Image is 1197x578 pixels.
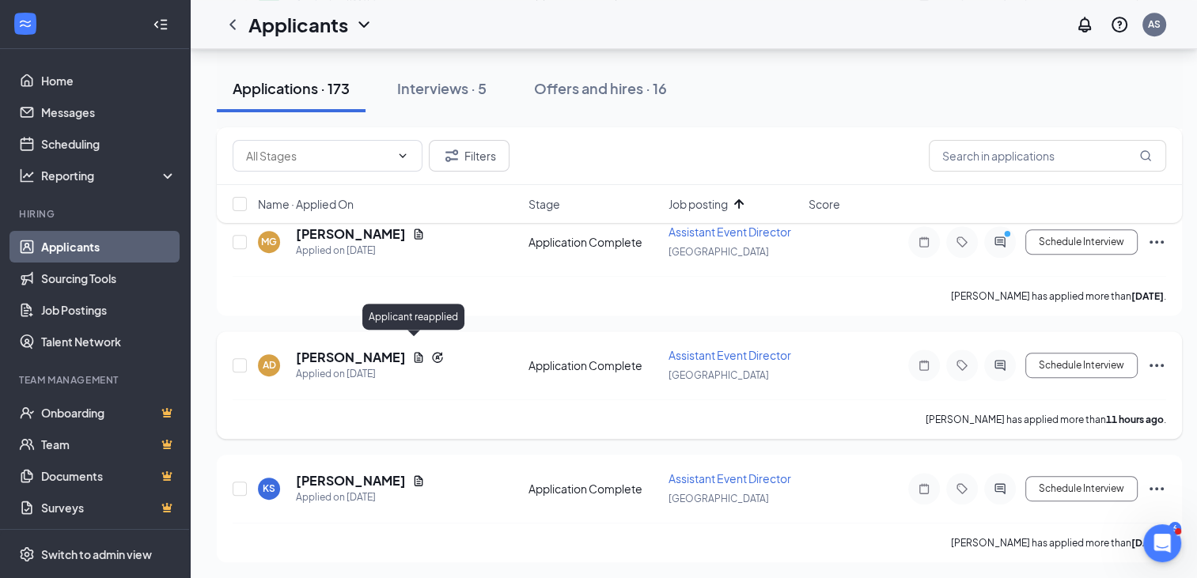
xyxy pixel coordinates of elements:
[809,196,840,212] span: Score
[915,482,934,495] svg: Note
[1025,353,1138,378] button: Schedule Interview
[528,357,659,373] div: Application Complete
[19,546,35,562] svg: Settings
[41,96,176,128] a: Messages
[534,78,667,98] div: Offers and hires · 16
[669,471,791,485] span: Assistant Event Director
[669,369,769,381] span: [GEOGRAPHIC_DATA]
[397,78,487,98] div: Interviews · 5
[296,472,406,489] h5: [PERSON_NAME]
[246,147,390,164] input: All Stages
[1147,232,1166,251] svg: Ellipses
[528,196,560,212] span: Stage
[41,326,176,357] a: Talent Network
[41,231,176,263] a: Applicants
[1147,479,1166,498] svg: Ellipses
[929,140,1166,172] input: Search in applications
[1075,15,1094,34] svg: Notifications
[926,413,1166,426] p: [PERSON_NAME] has applied more than .
[19,168,35,183] svg: Analysis
[19,207,173,221] div: Hiring
[1025,476,1138,501] button: Schedule Interview
[953,236,972,248] svg: Tag
[991,359,1009,372] svg: ActiveChat
[669,196,728,212] span: Job posting
[528,234,659,250] div: Application Complete
[19,373,173,387] div: Team Management
[296,243,425,259] div: Applied on [DATE]
[41,65,176,96] a: Home
[41,429,176,460] a: TeamCrown
[1147,356,1166,375] svg: Ellipses
[1106,414,1164,425] b: 11 hours ago
[153,17,169,32] svg: Collapse
[951,289,1166,303] p: [PERSON_NAME] has applied more than .
[429,140,509,172] button: Filter Filters
[729,195,748,213] svg: ArrowUp
[17,16,33,32] svg: WorkstreamLogo
[41,546,152,562] div: Switch to admin view
[1148,17,1161,31] div: AS
[431,351,444,364] svg: Reapply
[1110,15,1129,34] svg: QuestionInfo
[528,481,659,497] div: Application Complete
[412,351,425,364] svg: Document
[41,294,176,326] a: Job Postings
[1139,149,1152,162] svg: MagnifyingGlass
[41,460,176,492] a: DocumentsCrown
[953,359,972,372] svg: Tag
[41,168,177,183] div: Reporting
[669,246,769,258] span: [GEOGRAPHIC_DATA]
[354,15,373,34] svg: ChevronDown
[1131,537,1164,549] b: [DATE]
[951,536,1166,550] p: [PERSON_NAME] has applied more than .
[669,493,769,504] span: [GEOGRAPHIC_DATA]
[953,482,972,495] svg: Tag
[991,482,1009,495] svg: ActiveChat
[296,349,406,366] h5: [PERSON_NAME]
[248,11,348,38] h1: Applicants
[223,15,242,34] svg: ChevronLeft
[669,348,791,362] span: Assistant Event Director
[263,482,275,495] div: KS
[915,359,934,372] svg: Note
[1131,290,1164,302] b: [DATE]
[296,366,444,382] div: Applied on [DATE]
[41,128,176,160] a: Scheduling
[41,492,176,523] a: SurveysCrown
[261,235,277,248] div: MG
[915,236,934,248] svg: Note
[412,474,425,487] svg: Document
[1025,229,1138,255] button: Schedule Interview
[41,263,176,294] a: Sourcing Tools
[41,397,176,429] a: OnboardingCrown
[1143,524,1181,562] iframe: Intercom live chat
[991,236,1009,248] svg: ActiveChat
[263,358,276,372] div: AD
[442,146,461,165] svg: Filter
[396,149,409,162] svg: ChevronDown
[1169,522,1181,535] div: 6
[258,196,354,212] span: Name · Applied On
[296,489,425,505] div: Applied on [DATE]
[233,78,350,98] div: Applications · 173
